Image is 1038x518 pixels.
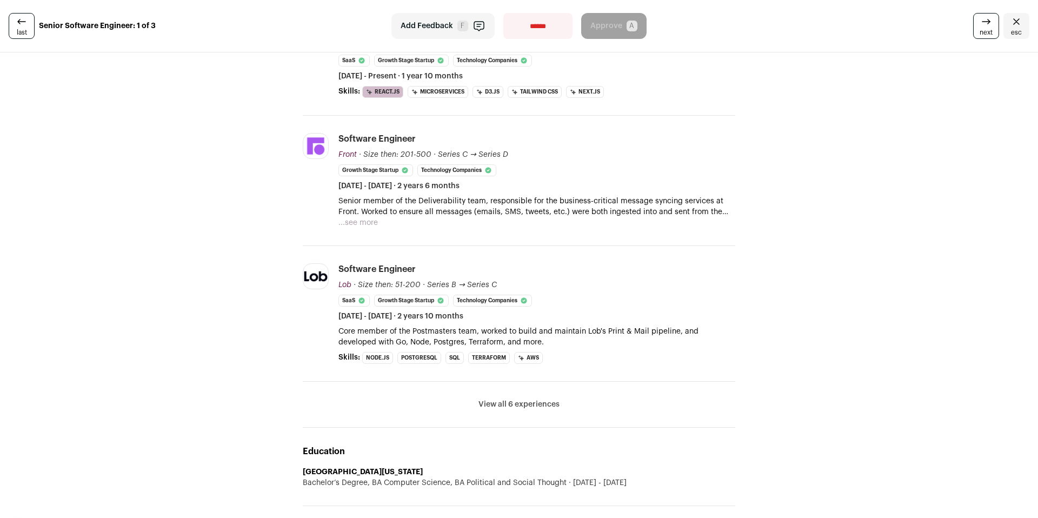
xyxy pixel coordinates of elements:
li: Growth Stage Startup [374,295,449,307]
span: · [434,149,436,160]
span: · [423,280,425,290]
strong: Senior Software Engineer: 1 of 3 [39,21,156,31]
img: 6dc5e5b8e8dd7dbe34b70ca726fec54cfef6154f90cb602dd492d763f1908b4c.png [303,270,328,282]
p: Senior member of the Deliverability team, responsible for the business-critical message syncing s... [338,196,735,217]
a: next [973,13,999,39]
li: Growth Stage Startup [338,164,413,176]
span: last [17,28,27,37]
button: ...see more [338,217,378,228]
li: Next.js [566,86,604,98]
img: fce32071bf625612f2a66d463d7fc7b2f4f9f16a83e49a2c04a4c161c6732b1e.png [303,134,328,158]
li: PostgreSQL [397,352,441,364]
span: [DATE] - Present · 1 year 10 months [338,71,463,82]
li: D3.js [473,86,503,98]
li: SQL [445,352,464,364]
li: SaaS [338,55,370,67]
span: [DATE] - [DATE] · 2 years 6 months [338,181,460,191]
button: View all 6 experiences [478,399,560,410]
span: esc [1011,28,1022,37]
span: · Size then: 201-500 [359,151,431,158]
li: Technology Companies [417,164,496,176]
li: Tailwind CSS [508,86,562,98]
h2: Education [303,445,735,458]
span: F [457,21,468,31]
span: [DATE] - [DATE] · 2 years 10 months [338,311,463,322]
strong: [GEOGRAPHIC_DATA][US_STATE] [303,468,423,476]
span: [DATE] - [DATE] [567,477,627,488]
p: Core member of the Postmasters team, worked to build and maintain Lob's Print & Mail pipeline, an... [338,326,735,348]
li: Technology Companies [453,295,532,307]
button: Add Feedback F [391,13,495,39]
li: Terraform [468,352,510,364]
li: Microservices [408,86,468,98]
span: next [980,28,993,37]
span: Add Feedback [401,21,453,31]
li: React.js [362,86,403,98]
span: Front [338,151,357,158]
div: Software Engineer [338,263,416,275]
li: AWS [514,352,543,364]
span: Series B → Series C [427,281,497,289]
div: Bachelor’s Degree, BA Computer Science, BA Political and Social Thought [303,477,735,488]
li: SaaS [338,295,370,307]
li: Growth Stage Startup [374,55,449,67]
a: last [9,13,35,39]
span: Skills: [338,86,360,97]
a: Close [1003,13,1029,39]
span: Skills: [338,352,360,363]
div: Software Engineer [338,133,416,145]
span: · Size then: 51-200 [354,281,421,289]
li: Technology Companies [453,55,532,67]
span: Lob [338,281,351,289]
span: Series C → Series D [438,151,508,158]
li: Node.js [362,352,393,364]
